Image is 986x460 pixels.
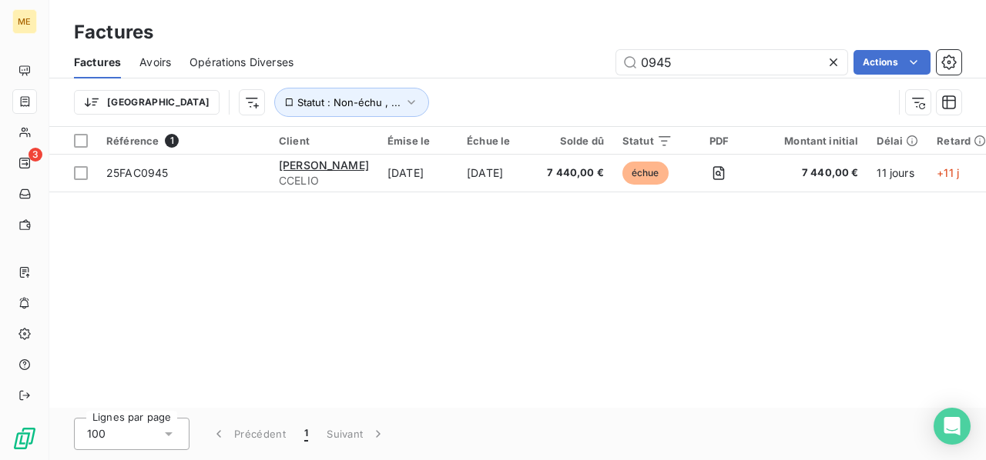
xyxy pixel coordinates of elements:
div: Open Intercom Messenger [934,408,971,445]
span: 1 [304,426,308,442]
span: 7 440,00 € [766,165,858,181]
div: PDF [691,135,747,147]
td: [DATE] [458,155,538,192]
span: Statut : Non-échu , ... [297,96,401,108]
img: Logo LeanPay [12,426,37,451]
div: ME [12,9,37,34]
div: Délai [877,135,918,147]
button: Statut : Non-échu , ... [274,88,429,117]
span: 3 [29,148,42,162]
span: Factures [74,55,121,70]
span: 1 [165,134,179,148]
span: Opérations Diverses [189,55,293,70]
div: Solde dû [547,135,604,147]
input: Rechercher [616,50,847,75]
button: Précédent [202,418,295,450]
div: Montant initial [766,135,858,147]
span: CCELIO [279,173,369,188]
span: échue [622,162,669,185]
button: 1 [295,418,317,450]
div: Échue le [467,135,528,147]
div: Retard [937,135,986,147]
button: Suivant [317,418,395,450]
span: 25FAC0945 [106,166,168,179]
div: Émise le [387,135,448,147]
td: 11 jours [867,155,927,192]
span: [PERSON_NAME] [279,158,369,172]
button: Actions [854,50,931,75]
span: 100 [87,426,106,442]
span: Référence [106,135,159,147]
span: +11 j [937,166,959,179]
h3: Factures [74,18,153,46]
span: Avoirs [139,55,171,70]
td: [DATE] [378,155,458,192]
button: [GEOGRAPHIC_DATA] [74,90,220,115]
div: Statut [622,135,672,147]
div: Client [279,135,369,147]
span: 7 440,00 € [547,165,604,181]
